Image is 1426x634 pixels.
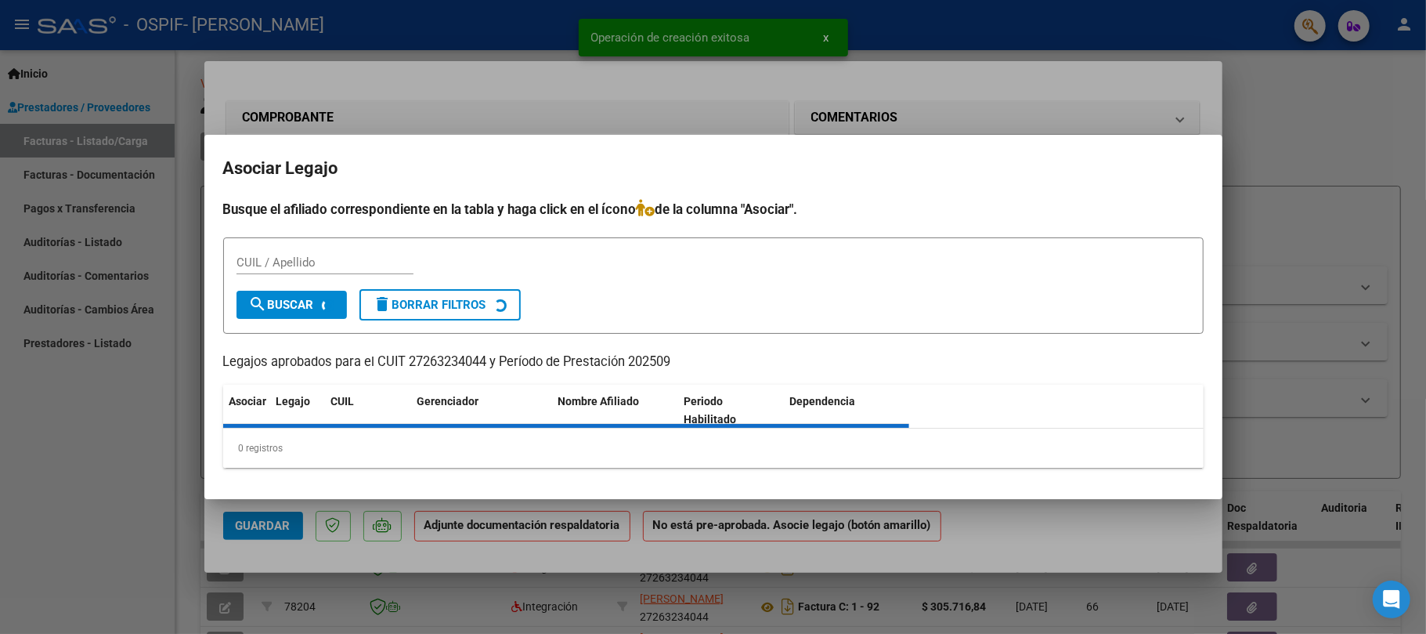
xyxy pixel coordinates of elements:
[552,385,678,437] datatable-header-cell: Nombre Afiliado
[374,298,486,312] span: Borrar Filtros
[783,385,909,437] datatable-header-cell: Dependencia
[236,291,347,319] button: Buscar
[684,395,736,426] span: Periodo Habilitado
[558,395,640,408] span: Nombre Afiliado
[249,298,314,312] span: Buscar
[223,385,270,437] datatable-header-cell: Asociar
[276,395,311,408] span: Legajo
[223,199,1204,219] h4: Busque el afiliado correspondiente en la tabla y haga click en el ícono de la columna "Asociar".
[331,395,355,408] span: CUIL
[677,385,783,437] datatable-header-cell: Periodo Habilitado
[417,395,479,408] span: Gerenciador
[1373,581,1410,618] div: Open Intercom Messenger
[229,395,267,408] span: Asociar
[789,395,855,408] span: Dependencia
[223,353,1204,372] p: Legajos aprobados para el CUIT 27263234044 y Período de Prestación 202509
[270,385,325,437] datatable-header-cell: Legajo
[223,429,1204,468] div: 0 registros
[411,385,552,437] datatable-header-cell: Gerenciador
[325,385,411,437] datatable-header-cell: CUIL
[249,295,268,313] mat-icon: search
[359,289,521,321] button: Borrar Filtros
[374,295,392,313] mat-icon: delete
[223,154,1204,183] h2: Asociar Legajo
